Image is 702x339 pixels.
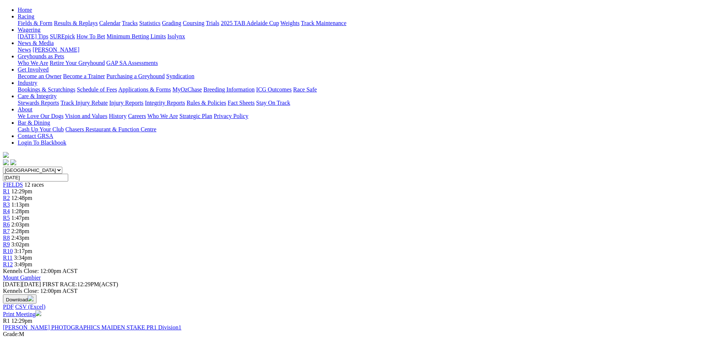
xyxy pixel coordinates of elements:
img: facebook.svg [3,159,9,165]
a: Applications & Forms [118,86,171,93]
a: Syndication [166,73,194,79]
a: We Love Our Dogs [18,113,63,119]
img: twitter.svg [10,159,16,165]
a: [PERSON_NAME] PHOTOGRAPHICS MAIDEN STAKE PR1 Division1 [3,324,181,331]
a: Rules & Policies [186,100,226,106]
span: 1:13pm [11,201,29,208]
a: R3 [3,201,10,208]
div: Industry [18,86,699,93]
span: 12:29pm [11,188,32,194]
a: Mount Gambier [3,274,41,281]
a: Home [18,7,32,13]
a: Care & Integrity [18,93,57,99]
div: Wagering [18,33,699,40]
a: Get Involved [18,66,49,73]
a: Industry [18,80,37,86]
a: Integrity Reports [145,100,185,106]
a: Schedule of Fees [77,86,117,93]
a: R7 [3,228,10,234]
div: Greyhounds as Pets [18,60,699,66]
a: History [109,113,126,119]
span: 3:49pm [14,261,32,267]
a: Chasers Restaurant & Function Centre [65,126,156,132]
span: 3:02pm [11,241,29,248]
a: R12 [3,261,13,267]
a: Coursing [183,20,205,26]
a: GAP SA Assessments [106,60,158,66]
span: 12 races [24,181,44,188]
a: [PERSON_NAME] [32,46,79,53]
a: Stewards Reports [18,100,59,106]
a: Cash Up Your Club [18,126,64,132]
a: R1 [3,188,10,194]
a: Greyhounds as Pets [18,53,64,59]
span: [DATE] [3,281,22,287]
a: Who We Are [18,60,48,66]
a: R5 [3,215,10,221]
a: Breeding Information [203,86,255,93]
a: Become a Trainer [63,73,105,79]
input: Select date [3,174,68,181]
a: Racing [18,13,34,20]
img: printer.svg [35,310,41,316]
a: Track Injury Rebate [60,100,108,106]
div: Bar & Dining [18,126,699,133]
a: About [18,106,32,113]
a: Purchasing a Greyhound [106,73,165,79]
a: Fields & Form [18,20,52,26]
a: Vision and Values [65,113,107,119]
a: Fact Sheets [228,100,255,106]
a: Results & Replays [54,20,98,26]
a: News [18,46,31,53]
a: PDF [3,304,14,310]
a: R6 [3,221,10,228]
a: Tracks [122,20,138,26]
a: Bookings & Scratchings [18,86,75,93]
span: 3:17pm [14,248,32,254]
span: 2:03pm [11,221,29,228]
a: Race Safe [293,86,317,93]
a: Statistics [139,20,161,26]
a: News & Media [18,40,54,46]
span: 12:29PM(ACST) [42,281,118,287]
span: Kennels Close: 12:00pm ACST [3,268,77,274]
a: R8 [3,235,10,241]
div: Get Involved [18,73,699,80]
img: logo-grsa-white.png [3,152,9,158]
a: Retire Your Greyhound [50,60,105,66]
a: Track Maintenance [301,20,346,26]
div: Care & Integrity [18,100,699,106]
span: 3:34pm [14,255,32,261]
a: CSV (Excel) [15,304,45,310]
span: R1 [3,318,10,324]
a: Privacy Policy [214,113,248,119]
a: R9 [3,241,10,248]
div: Racing [18,20,699,27]
a: FIELDS [3,181,23,188]
a: R4 [3,208,10,214]
a: MyOzChase [172,86,202,93]
a: Weights [280,20,300,26]
span: 12:48pm [11,195,32,201]
a: Bar & Dining [18,120,50,126]
a: Strategic Plan [179,113,212,119]
a: How To Bet [77,33,105,39]
span: R10 [3,248,13,254]
span: 12:29pm [11,318,32,324]
span: Grade: [3,331,19,337]
a: Wagering [18,27,41,33]
span: 1:47pm [11,215,29,221]
a: Minimum Betting Limits [106,33,166,39]
a: [DATE] Tips [18,33,48,39]
a: R2 [3,195,10,201]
